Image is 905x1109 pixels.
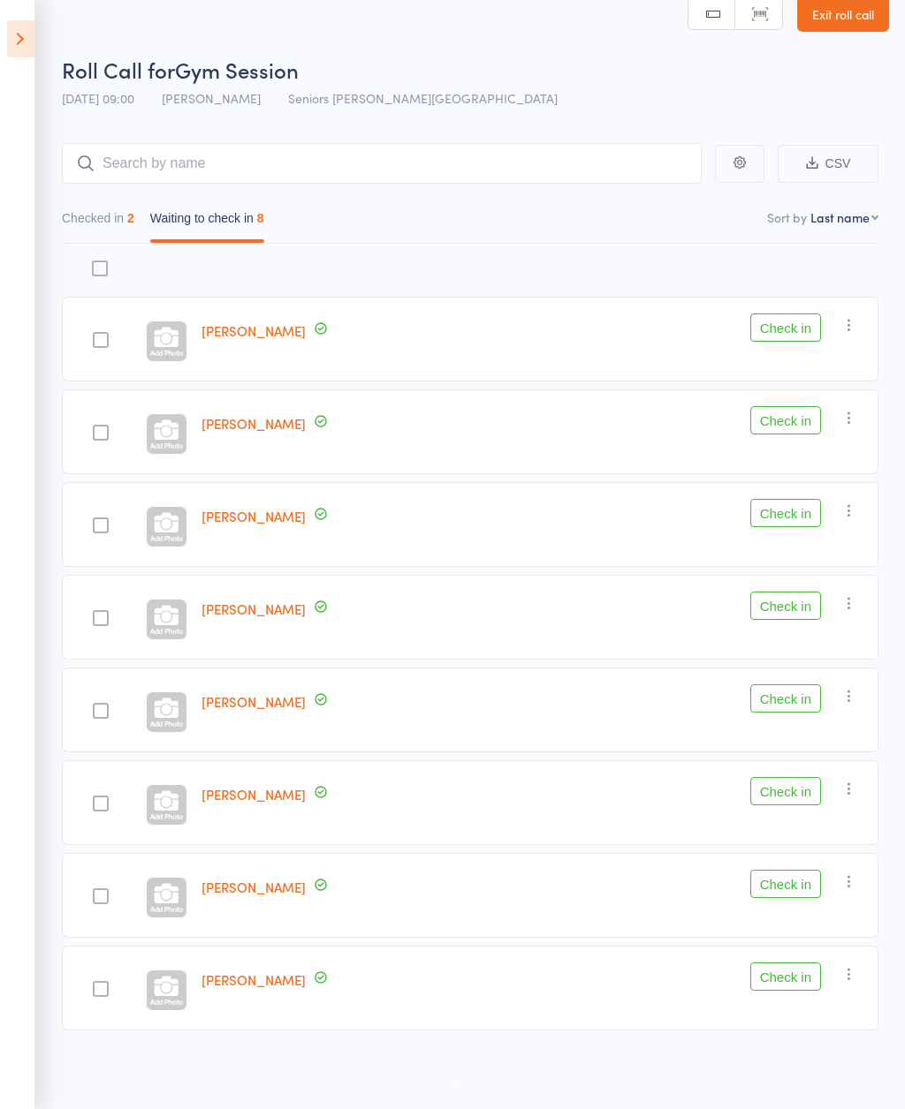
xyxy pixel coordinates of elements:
div: 8 [257,211,264,225]
span: [PERSON_NAME] [162,89,261,107]
a: [PERSON_NAME] [202,878,306,896]
a: [PERSON_NAME] [202,507,306,525]
button: Check in [750,777,821,805]
button: Check in [750,499,821,527]
input: Search by name [62,143,702,184]
button: CSV [778,145,878,183]
span: Gym Session [175,55,299,84]
button: Check in [750,592,821,620]
button: Check in [750,962,821,991]
button: Check in [750,870,821,898]
div: Last name [810,208,870,226]
a: [PERSON_NAME] [202,600,306,618]
a: [PERSON_NAME] [202,321,306,340]
span: Seniors [PERSON_NAME][GEOGRAPHIC_DATA] [288,89,558,107]
span: [DATE] 09:00 [62,89,134,107]
button: Check in [750,313,821,342]
a: [PERSON_NAME] [202,785,306,803]
a: [PERSON_NAME] [202,970,306,989]
button: Check in [750,684,821,713]
a: [PERSON_NAME] [202,692,306,711]
button: Checked in2 [62,202,134,243]
span: Roll Call for [62,55,175,84]
button: Waiting to check in8 [150,202,264,243]
a: [PERSON_NAME] [202,414,306,433]
button: Check in [750,406,821,434]
div: 2 [127,211,134,225]
label: Sort by [767,208,807,226]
